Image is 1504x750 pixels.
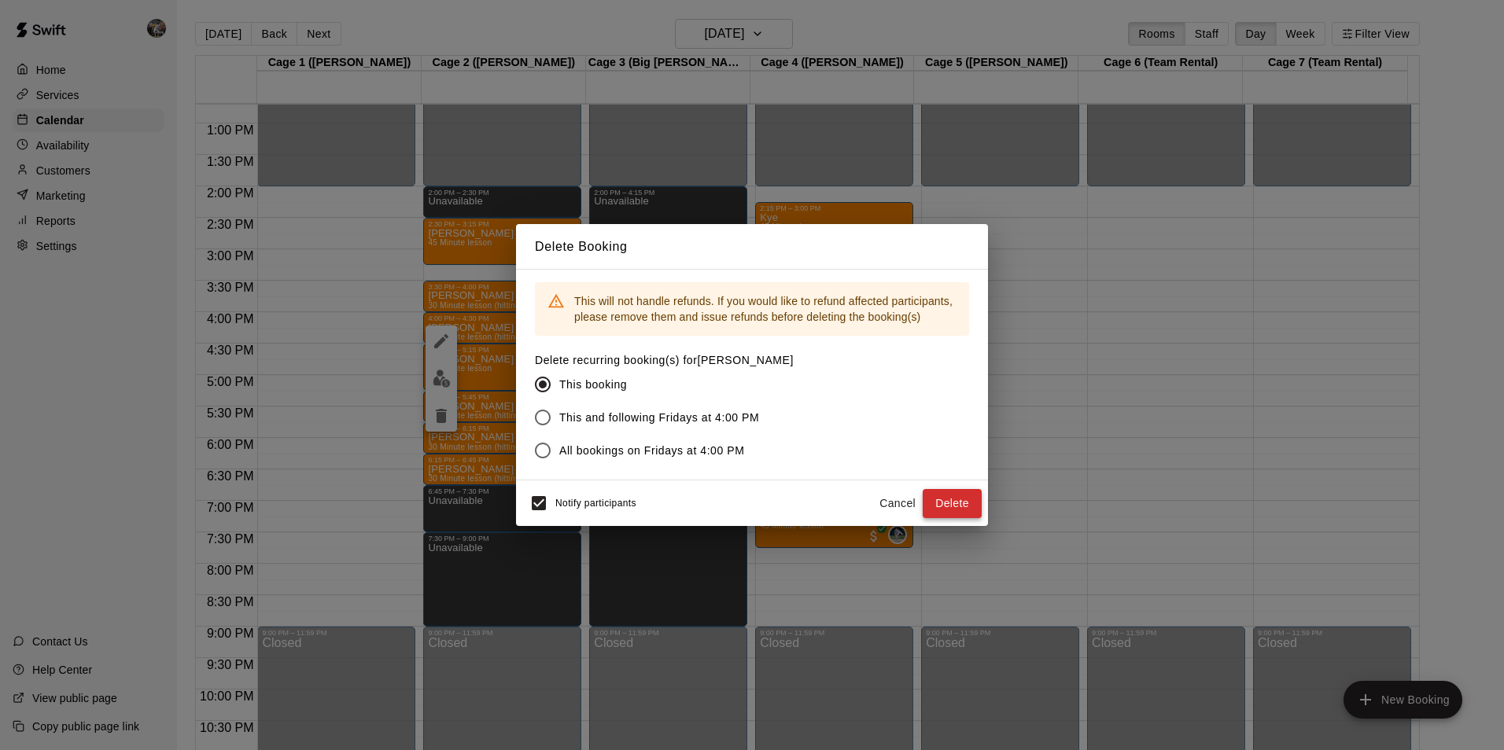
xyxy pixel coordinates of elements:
button: Delete [923,489,982,518]
button: Cancel [872,489,923,518]
span: Notify participants [555,498,636,509]
h2: Delete Booking [516,224,988,270]
label: Delete recurring booking(s) for [PERSON_NAME] [535,352,794,368]
div: This will not handle refunds. If you would like to refund affected participants, please remove th... [574,287,957,331]
span: All bookings on Fridays at 4:00 PM [559,443,744,459]
span: This booking [559,377,627,393]
span: This and following Fridays at 4:00 PM [559,410,759,426]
